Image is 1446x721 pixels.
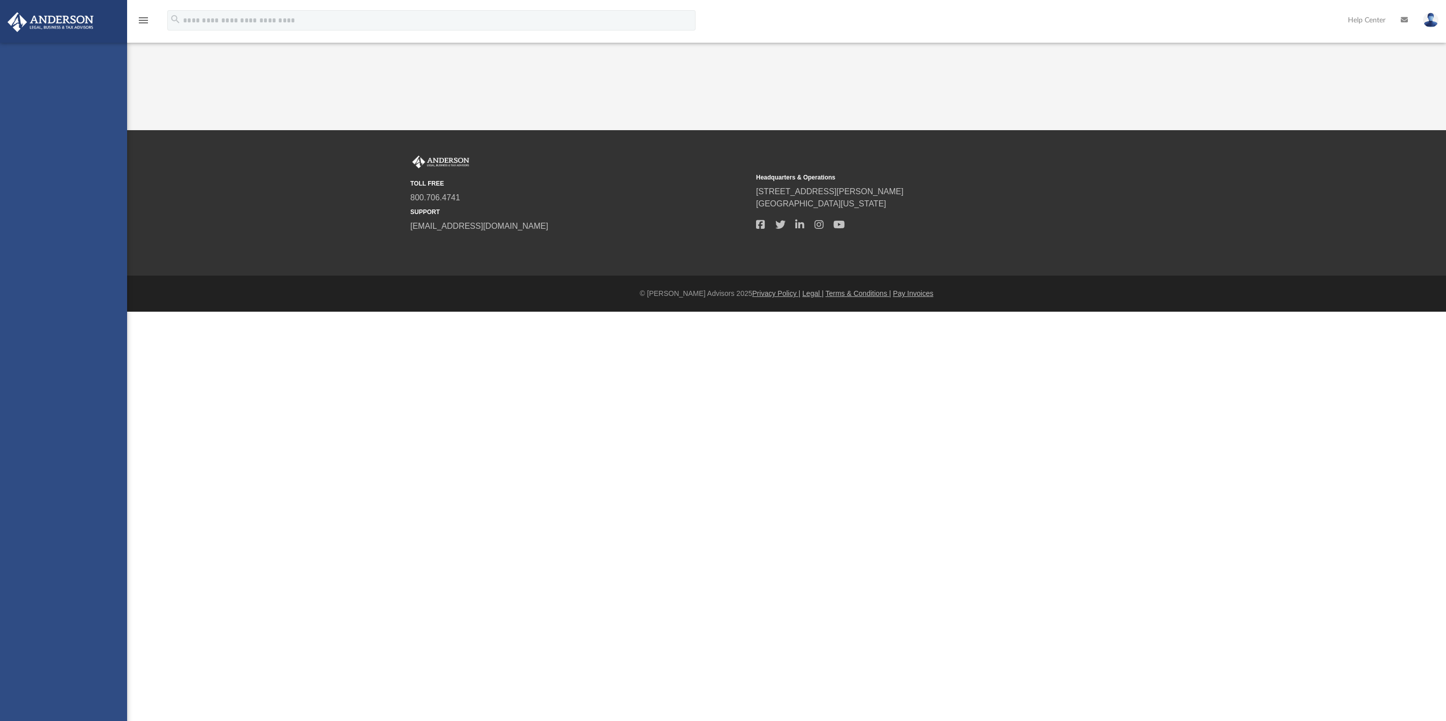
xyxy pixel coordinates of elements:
a: Legal | [802,289,824,297]
i: search [170,14,181,25]
img: Anderson Advisors Platinum Portal [5,12,97,32]
a: [GEOGRAPHIC_DATA][US_STATE] [756,199,886,208]
a: menu [137,19,149,26]
small: SUPPORT [410,207,749,217]
img: User Pic [1423,13,1438,27]
img: Anderson Advisors Platinum Portal [410,156,471,169]
a: Terms & Conditions | [826,289,891,297]
div: © [PERSON_NAME] Advisors 2025 [127,288,1446,299]
a: [STREET_ADDRESS][PERSON_NAME] [756,187,903,196]
i: menu [137,14,149,26]
a: Privacy Policy | [752,289,801,297]
small: TOLL FREE [410,179,749,188]
a: Pay Invoices [893,289,933,297]
small: Headquarters & Operations [756,173,1095,182]
a: 800.706.4741 [410,193,460,202]
a: [EMAIL_ADDRESS][DOMAIN_NAME] [410,222,548,230]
